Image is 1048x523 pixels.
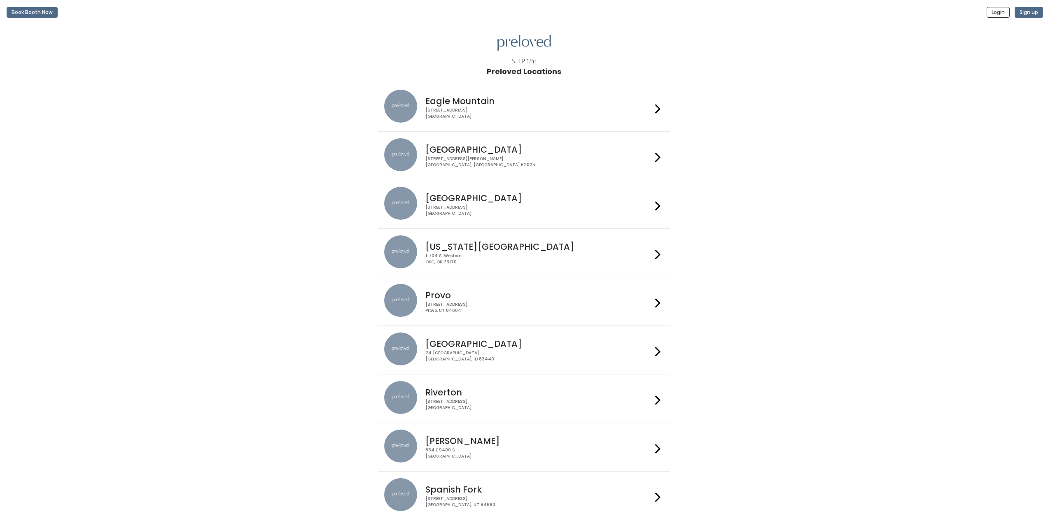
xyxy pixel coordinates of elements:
[425,107,652,119] div: [STREET_ADDRESS] [GEOGRAPHIC_DATA]
[425,242,652,251] h4: [US_STATE][GEOGRAPHIC_DATA]
[425,156,652,168] div: [STREET_ADDRESS][PERSON_NAME] [GEOGRAPHIC_DATA], [GEOGRAPHIC_DATA] 62025
[384,284,664,319] a: preloved location Provo [STREET_ADDRESS]Provo, UT 84604
[384,332,417,365] img: preloved location
[384,478,664,513] a: preloved location Spanish Fork [STREET_ADDRESS][GEOGRAPHIC_DATA], UT 84660
[425,339,652,349] h4: [GEOGRAPHIC_DATA]
[1015,7,1043,18] button: Sign up
[425,145,652,154] h4: [GEOGRAPHIC_DATA]
[425,447,652,459] div: 834 E 9400 S [GEOGRAPHIC_DATA]
[425,388,652,397] h4: Riverton
[384,430,417,463] img: preloved location
[425,436,652,446] h4: [PERSON_NAME]
[384,381,417,414] img: preloved location
[987,7,1010,18] button: Login
[425,350,652,362] div: 24 [GEOGRAPHIC_DATA] [GEOGRAPHIC_DATA], ID 83440
[384,187,664,222] a: preloved location [GEOGRAPHIC_DATA] [STREET_ADDRESS][GEOGRAPHIC_DATA]
[425,496,652,508] div: [STREET_ADDRESS] [GEOGRAPHIC_DATA], UT 84660
[425,302,652,314] div: [STREET_ADDRESS] Provo, UT 84604
[384,138,417,171] img: preloved location
[425,291,652,300] h4: Provo
[425,96,652,106] h4: Eagle Mountain
[384,235,664,270] a: preloved location [US_STATE][GEOGRAPHIC_DATA] 11704 S. WesternOKC, OK 73170
[425,399,652,411] div: [STREET_ADDRESS] [GEOGRAPHIC_DATA]
[487,67,561,76] h1: Preloved Locations
[384,332,664,367] a: preloved location [GEOGRAPHIC_DATA] 24 [GEOGRAPHIC_DATA][GEOGRAPHIC_DATA], ID 83440
[384,235,417,268] img: preloved location
[384,381,664,416] a: preloved location Riverton [STREET_ADDRESS][GEOGRAPHIC_DATA]
[384,187,417,220] img: preloved location
[384,430,664,465] a: preloved location [PERSON_NAME] 834 E 9400 S[GEOGRAPHIC_DATA]
[425,253,652,265] div: 11704 S. Western OKC, OK 73170
[425,205,652,216] div: [STREET_ADDRESS] [GEOGRAPHIC_DATA]
[384,90,417,123] img: preloved location
[425,485,652,494] h4: Spanish Fork
[7,3,58,21] a: Book Booth Now
[7,7,58,18] button: Book Booth Now
[512,57,536,66] div: Step 1/4:
[497,35,551,51] img: preloved logo
[384,90,664,125] a: preloved location Eagle Mountain [STREET_ADDRESS][GEOGRAPHIC_DATA]
[425,193,652,203] h4: [GEOGRAPHIC_DATA]
[384,284,417,317] img: preloved location
[384,478,417,511] img: preloved location
[384,138,664,173] a: preloved location [GEOGRAPHIC_DATA] [STREET_ADDRESS][PERSON_NAME][GEOGRAPHIC_DATA], [GEOGRAPHIC_D...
